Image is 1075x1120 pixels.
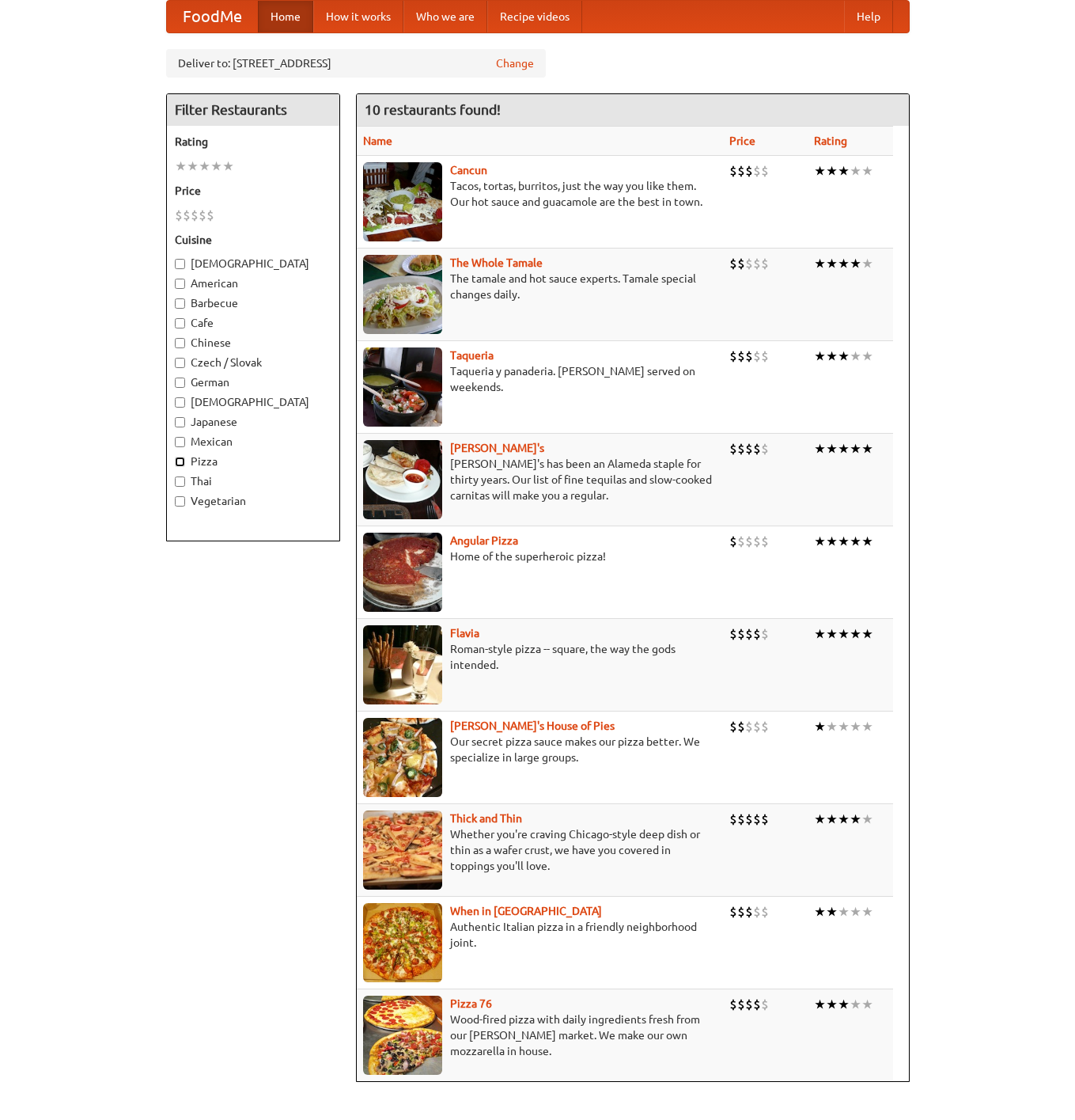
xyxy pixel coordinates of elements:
a: When in [GEOGRAPHIC_DATA] [450,905,602,917]
li: $ [737,533,745,550]
b: [PERSON_NAME]'s House of Pies [450,719,615,732]
li: $ [761,903,769,921]
input: Czech / Slovak [175,358,185,368]
li: $ [737,255,745,272]
h5: Cuisine [175,232,331,248]
li: ★ [850,162,861,180]
input: Vegetarian [175,496,185,507]
img: pizza76.jpg [363,996,442,1075]
b: Angular Pizza [450,534,518,547]
li: $ [753,811,761,828]
img: cancun.jpg [363,162,442,241]
li: ★ [826,162,838,180]
li: $ [745,718,753,735]
a: Rating [814,135,847,147]
p: Wood-fired pizza with daily ingredients fresh from our [PERSON_NAME] market. We make our own mozz... [363,1012,717,1059]
b: Pizza 76 [450,997,492,1010]
li: $ [729,162,737,180]
li: $ [729,718,737,735]
li: $ [753,996,761,1013]
input: American [175,279,185,289]
li: $ [729,903,737,921]
li: ★ [826,347,838,365]
a: Cancun [450,164,487,177]
li: ★ [826,440,838,457]
li: ★ [175,158,187,175]
p: Roman-style pizza -- square, the way the gods intended. [363,641,717,673]
label: German [175,374,331,390]
label: [DEMOGRAPHIC_DATA] [175,256,331,271]
li: $ [753,347,761,365]
li: $ [183,207,191,224]
li: ★ [850,255,861,272]
img: pedros.jpg [363,440,442,519]
li: ★ [814,625,826,643]
li: $ [761,996,769,1013]
li: ★ [187,158,199,175]
li: $ [753,440,761,457]
a: FoodMe [167,1,258,32]
li: $ [729,533,737,550]
li: ★ [861,811,873,828]
img: luigis.jpg [363,718,442,797]
li: $ [753,255,761,272]
a: [PERSON_NAME]'s [450,442,544,454]
li: $ [745,162,753,180]
h5: Price [175,183,331,199]
li: $ [729,255,737,272]
b: Taqueria [450,349,494,362]
input: Chinese [175,338,185,348]
a: Thick and Thin [450,812,522,825]
label: Mexican [175,434,331,450]
label: Japanese [175,414,331,430]
p: Home of the superheroic pizza! [363,549,717,564]
li: $ [761,718,769,735]
input: Cafe [175,318,185,328]
p: [PERSON_NAME]'s has been an Alameda staple for thirty years. Our list of fine tequilas and slow-c... [363,456,717,503]
li: $ [737,811,745,828]
li: ★ [838,255,850,272]
li: ★ [861,718,873,735]
li: ★ [838,718,850,735]
li: ★ [199,158,210,175]
a: The Whole Tamale [450,256,543,269]
a: Who we are [403,1,487,32]
img: flavia.jpg [363,625,442,704]
li: ★ [850,996,861,1013]
li: ★ [850,718,861,735]
li: ★ [861,255,873,272]
label: Chinese [175,335,331,351]
li: $ [753,162,761,180]
li: $ [737,718,745,735]
li: $ [761,533,769,550]
label: Czech / Slovak [175,355,331,370]
input: Pizza [175,457,185,467]
li: $ [753,533,761,550]
input: Barbecue [175,298,185,309]
a: Name [363,135,392,147]
img: angular.jpg [363,533,442,612]
a: Flavia [450,627,479,640]
li: $ [745,625,753,643]
li: $ [729,440,737,457]
li: ★ [826,718,838,735]
li: ★ [861,162,873,180]
li: ★ [814,347,826,365]
li: ★ [814,903,826,921]
li: ★ [826,533,838,550]
li: $ [737,440,745,457]
li: ★ [814,996,826,1013]
li: ★ [814,811,826,828]
li: ★ [826,811,838,828]
li: $ [745,440,753,457]
label: American [175,275,331,291]
li: $ [737,625,745,643]
li: ★ [861,347,873,365]
h5: Rating [175,134,331,150]
li: $ [761,625,769,643]
ng-pluralize: 10 restaurants found! [365,102,501,117]
li: $ [761,811,769,828]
